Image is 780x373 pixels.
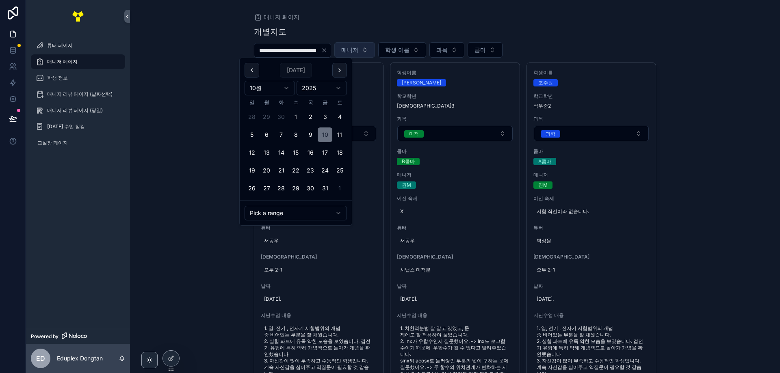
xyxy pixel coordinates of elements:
span: 이전 숙제 [533,195,650,202]
span: 석우중2 [533,103,650,109]
button: 2025년 10월 22일 수요일 [288,163,303,178]
span: [DATE]. [400,296,510,302]
div: 과학 [546,130,555,138]
button: 2025년 10월 20일 월요일 [259,163,274,178]
button: 2025년 10월 18일 토요일 [332,145,347,160]
span: 매니저 페이지 [264,13,299,21]
a: 학생 정보 [31,71,125,85]
a: Powered by [26,329,130,344]
span: [DEMOGRAPHIC_DATA] [397,254,513,260]
span: 튜터 [261,224,377,231]
button: Select Button [397,126,513,141]
th: 수요일 [288,99,303,106]
span: 학교학년 [533,93,650,99]
button: 2025년 10월 12일 일요일 [245,145,259,160]
button: 2025년 10월 3일 금요일 [318,110,332,124]
span: 지난수업 내용 [533,312,650,319]
span: 튜터 [397,224,513,231]
span: 날짜 [397,283,513,289]
span: 과목 [436,46,448,54]
button: 2025년 10월 14일 화요일 [274,145,288,160]
button: 2025년 10월 11일 토요일 [332,127,347,142]
span: ED [36,354,45,363]
button: Select Button [534,126,649,141]
span: 과목 [533,116,650,122]
button: 2025년 10월 19일 일요일 [245,163,259,178]
span: [DATE] 수업 점검 [47,123,85,130]
button: 2025년 10월 2일 목요일 [303,110,318,124]
th: 월요일 [259,99,274,106]
th: 토요일 [332,99,347,106]
button: 2025년 9월 29일 월요일 [259,110,274,124]
th: 목요일 [303,99,318,106]
span: 콤마 [533,148,650,155]
a: 매니저 페이지 [254,13,299,21]
th: 금요일 [318,99,332,106]
button: Clear [321,47,331,54]
span: 날짜 [533,283,650,289]
button: 2025년 9월 30일 화요일 [274,110,288,124]
button: 2025년 10월 7일 화요일 [274,127,288,142]
button: 2025년 10월 8일 수요일 [288,127,303,142]
button: Select Button [378,42,426,58]
span: 시냅스 미적분 [400,267,510,273]
button: 2025년 10월 30일 목요일 [303,181,318,196]
span: [DEMOGRAPHIC_DATA]3 [397,103,513,109]
span: 매니저 [533,172,650,178]
div: 진M [538,181,548,189]
button: Select Button [468,42,503,58]
button: Relative time [245,206,347,220]
span: 박상율 [537,237,646,244]
button: 2025년 10월 16일 목요일 [303,145,318,160]
p: Eduplex Dongtan [57,354,103,362]
div: [PERSON_NAME] [402,79,441,86]
button: 2025년 10월 29일 수요일 [288,181,303,196]
button: 2025년 10월 9일 목요일 [303,127,318,142]
button: 2025년 10월 15일 수요일 [288,145,303,160]
a: 매니저 리뷰 페이지 (날짜선택) [31,87,125,101]
button: 2025년 10월 27일 월요일 [259,181,274,196]
button: 2025년 10월 1일 수요일 [288,110,303,124]
button: 2025년 10월 5일 일요일 [245,127,259,142]
span: X [400,208,510,215]
a: 매니저 리뷰 페이지 (당일) [31,103,125,118]
a: 매니저 페이지 [31,54,125,69]
button: 2025년 10월 23일 목요일 [303,163,318,178]
span: 날짜 [261,283,377,289]
span: 이전 숙제 [397,195,513,202]
table: 10월 2025 [245,99,347,196]
button: Today, 2025년 10월 10일 금요일, selected [318,127,332,142]
button: 2025년 11월 1일 토요일 [332,181,347,196]
span: [DATE]. [537,296,646,302]
a: 교실장 페이지 [31,136,125,150]
button: Select Button [334,42,375,58]
a: [DATE] 수업 점검 [31,119,125,134]
th: 화요일 [274,99,288,106]
span: 오투 2-1 [264,267,374,273]
span: 오투 2-1 [537,267,646,273]
span: [DEMOGRAPHIC_DATA] [261,254,377,260]
span: [DEMOGRAPHIC_DATA] [533,254,650,260]
button: 2025년 10월 13일 월요일 [259,145,274,160]
button: 2025년 10월 31일 금요일 [318,181,332,196]
button: 2025년 10월 26일 일요일 [245,181,259,196]
div: 조주원 [538,79,553,86]
button: 2025년 10월 25일 토요일 [332,163,347,178]
th: 일요일 [245,99,259,106]
button: 2025년 10월 4일 토요일 [332,110,347,124]
span: 지난수업 내용 [397,312,513,319]
h1: 개별지도 [254,26,286,37]
span: 시험 직전이라 없습니다. [537,208,646,215]
span: 학생이름 [533,69,650,76]
span: Powered by [31,333,58,340]
span: 매니저 [341,46,358,54]
a: 튜터 페이지 [31,38,125,53]
span: [DATE]. [264,296,374,302]
span: 콤마 [474,46,486,54]
span: 학교학년 [397,93,513,99]
span: 학생이름 [397,69,513,76]
span: 지난수업 내용 [261,312,377,319]
div: scrollable content [26,32,130,161]
span: 서동우 [400,237,510,244]
button: 2025년 9월 28일 일요일 [245,110,259,124]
